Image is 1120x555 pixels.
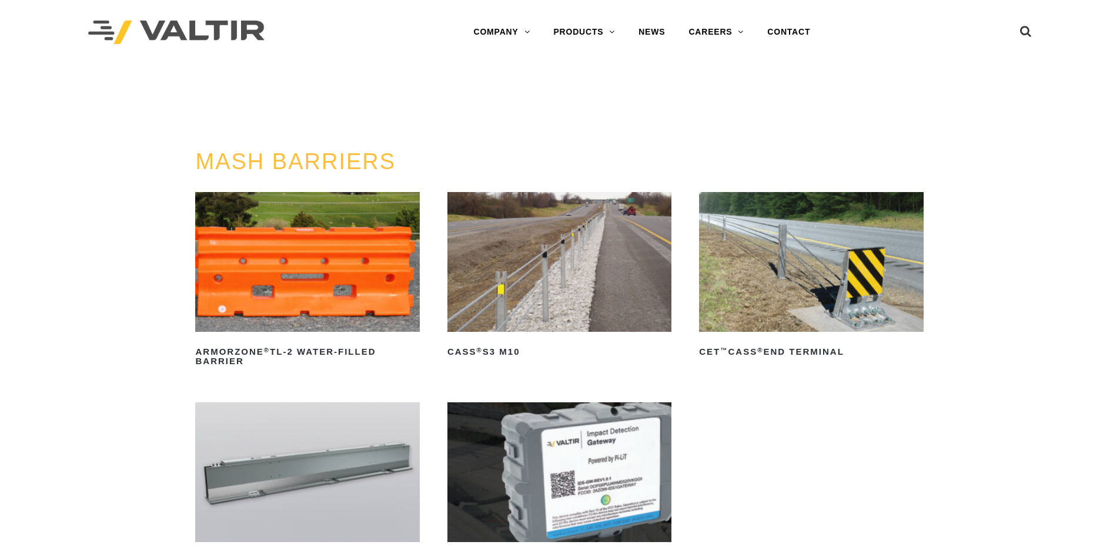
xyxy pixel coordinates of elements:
sup: ® [757,347,763,354]
a: MASH BARRIERS [195,149,396,174]
a: COMPANY [462,21,541,44]
a: ArmorZone®TL-2 Water-Filled Barrier [195,192,419,371]
a: CAREERS [677,21,755,44]
img: Valtir [88,21,265,45]
h2: ArmorZone TL-2 Water-Filled Barrier [195,342,419,371]
a: CONTACT [755,21,822,44]
sup: ® [477,347,483,354]
a: CET™CASS®End Terminal [699,192,923,361]
a: CASS®S3 M10 [447,192,671,361]
h2: CASS S3 M10 [447,342,671,361]
a: NEWS [627,21,677,44]
h2: CET CASS End Terminal [699,342,923,361]
sup: ™ [720,347,728,354]
sup: ® [264,347,270,354]
a: PRODUCTS [541,21,627,44]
